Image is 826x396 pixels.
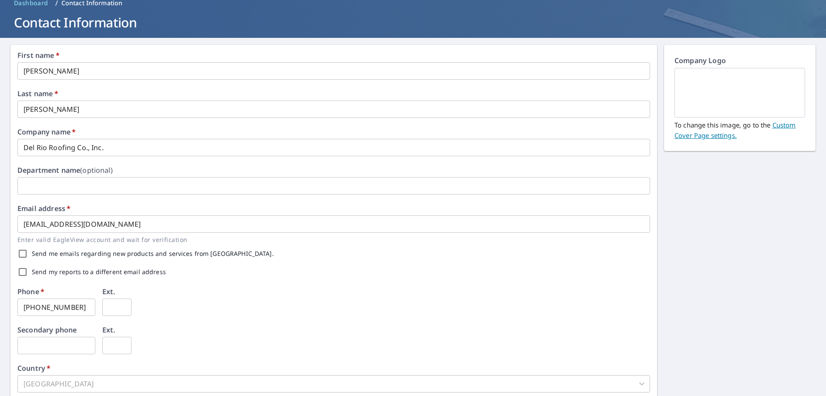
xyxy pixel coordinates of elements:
p: Enter valid EagleView account and wait for verification [17,235,644,245]
label: Email address [17,205,71,212]
b: (optional) [80,165,113,175]
label: Ext. [102,326,115,333]
label: Send my reports to a different email address [32,269,166,275]
label: First name [17,52,60,59]
label: Phone [17,288,44,295]
label: Last name [17,90,58,97]
h1: Contact Information [10,13,816,31]
label: Country [17,365,51,372]
p: To change this image, go to the [674,117,805,141]
div: [GEOGRAPHIC_DATA] [17,375,650,393]
label: Secondary phone [17,326,77,333]
img: EmptyCustomerLogo.png [685,69,795,116]
label: Company name [17,128,76,135]
label: Ext. [102,288,115,295]
label: Department name [17,167,113,174]
label: Send me emails regarding new products and services from [GEOGRAPHIC_DATA]. [32,251,274,257]
p: Company Logo [674,55,805,68]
